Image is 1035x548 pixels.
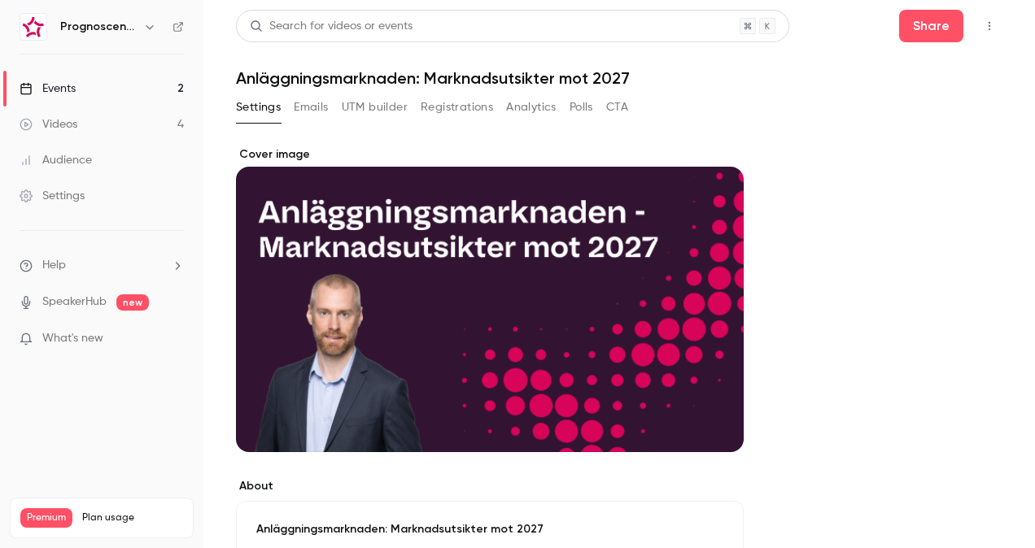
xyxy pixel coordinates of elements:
[42,257,66,274] span: Help
[236,146,744,452] section: Cover image
[20,14,46,40] img: Prognoscentret | Powered by Hubexo
[20,116,77,133] div: Videos
[20,80,76,97] div: Events
[20,257,184,274] li: help-dropdown-opener
[342,94,408,120] button: UTM builder
[20,188,85,204] div: Settings
[60,19,137,35] h6: Prognoscentret | Powered by Hubexo
[236,94,281,120] button: Settings
[42,294,107,311] a: SpeakerHub
[421,94,493,120] button: Registrations
[506,94,557,120] button: Analytics
[20,152,92,168] div: Audience
[20,508,72,528] span: Premium
[899,10,963,42] button: Share
[606,94,628,120] button: CTA
[250,18,413,35] div: Search for videos or events
[256,521,723,537] p: Anläggningsmarknaden: Marknadsutsikter mot 2027
[82,511,183,524] span: Plan usage
[236,478,744,494] label: About
[42,330,103,347] span: What's new
[570,94,593,120] button: Polls
[294,94,328,120] button: Emails
[116,294,149,311] span: new
[236,146,744,163] label: Cover image
[236,68,1002,88] h1: Anläggningsmarknaden: Marknadsutsikter mot 2027
[164,332,184,346] iframe: Noticeable Trigger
